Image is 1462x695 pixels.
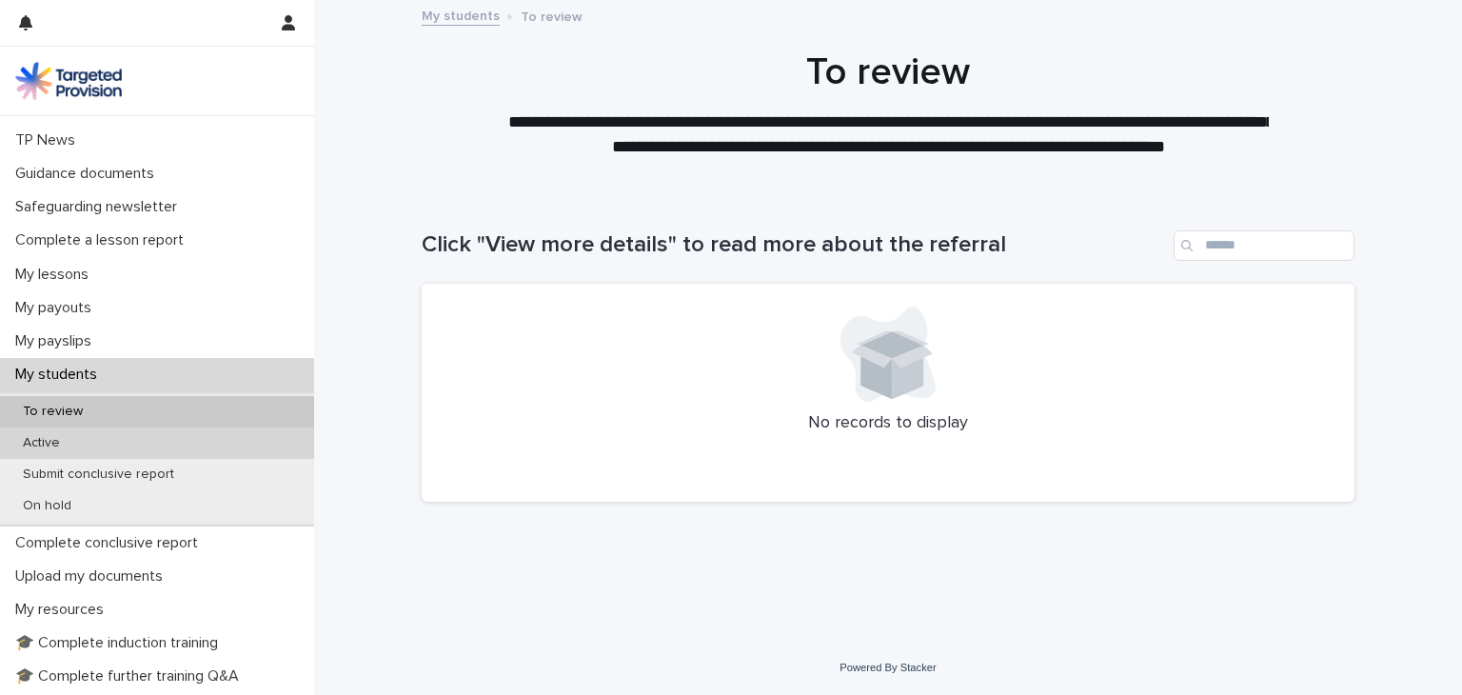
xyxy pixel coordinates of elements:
[8,567,178,586] p: Upload my documents
[422,50,1354,95] h1: To review
[8,266,104,284] p: My lessons
[8,131,90,149] p: TP News
[422,4,500,26] a: My students
[445,413,1332,434] p: No records to display
[15,62,122,100] img: M5nRWzHhSzIhMunXDL62
[8,299,107,317] p: My payouts
[8,198,192,216] p: Safeguarding newsletter
[8,404,98,420] p: To review
[8,231,199,249] p: Complete a lesson report
[8,332,107,350] p: My payslips
[8,366,112,384] p: My students
[8,667,254,685] p: 🎓 Complete further training Q&A
[1174,230,1354,261] input: Search
[8,534,213,552] p: Complete conclusive report
[840,662,936,673] a: Powered By Stacker
[8,601,119,619] p: My resources
[8,467,189,483] p: Submit conclusive report
[8,435,75,451] p: Active
[521,5,583,26] p: To review
[8,634,233,652] p: 🎓 Complete induction training
[8,165,169,183] p: Guidance documents
[422,231,1166,259] h1: Click "View more details" to read more about the referral
[8,498,87,514] p: On hold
